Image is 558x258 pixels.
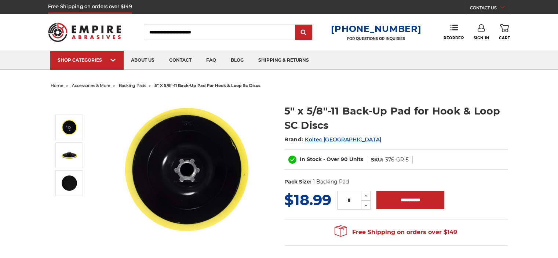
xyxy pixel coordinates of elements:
[296,25,311,40] input: Submit
[119,83,146,88] a: backing pads
[371,156,383,164] dt: SKU:
[223,51,251,70] a: blog
[331,36,421,41] p: FOR QUESTIONS OR INQUIRIES
[72,83,110,88] a: accessories & more
[284,191,331,209] span: $18.99
[284,136,303,143] span: Brand:
[58,57,116,63] div: SHOP CATEGORIES
[444,36,464,40] span: Reorder
[305,136,381,143] a: Koltec [GEOGRAPHIC_DATA]
[251,51,316,70] a: shipping & returns
[349,156,363,163] span: Units
[341,156,348,163] span: 90
[199,51,223,70] a: faq
[284,104,508,132] h1: 5" x 5/8"-11 Back-Up Pad for Hook & Loop SC Discs
[470,4,510,14] a: CONTACT US
[284,178,311,186] dt: Pack Size:
[474,36,489,40] span: Sign In
[60,174,79,192] img: 5" x 5/8"-11 Back-Up Pad for Hook & Loop SC Discs
[313,178,349,186] dd: 1 Backing Pad
[48,18,121,47] img: Empire Abrasives
[499,36,510,40] span: Cart
[60,146,79,164] img: 5" x 5/8"-11 Back-Up Pad for Hook & Loop SC Discs
[162,51,199,70] a: contact
[335,225,457,240] span: Free Shipping on orders over $149
[331,23,421,34] a: [PHONE_NUMBER]
[113,96,260,243] img: 5" x 5/8"-11 Back-Up Pad for Hook & Loop SC Discs
[300,156,322,163] span: In Stock
[323,156,339,163] span: - Over
[60,118,79,137] img: 5" x 5/8"-11 Back-Up Pad for Hook & Loop SC Discs
[124,51,162,70] a: about us
[499,24,510,40] a: Cart
[385,156,409,164] dd: 376-GR-5
[51,83,63,88] a: home
[444,24,464,40] a: Reorder
[154,83,260,88] span: 5" x 5/8"-11 back-up pad for hook & loop sc discs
